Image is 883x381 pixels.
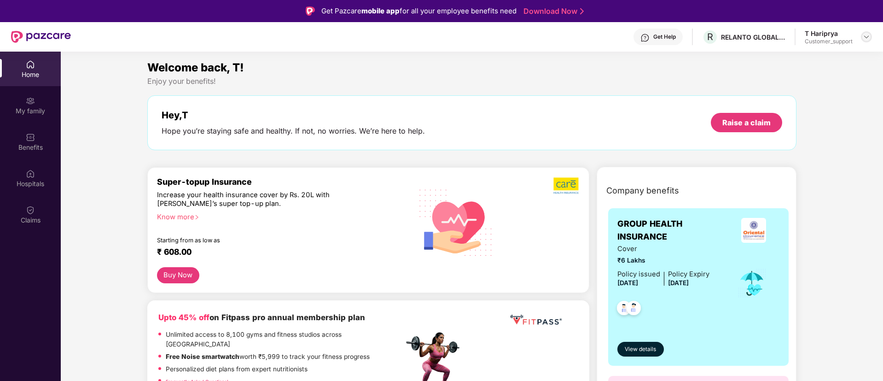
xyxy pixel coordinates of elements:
img: b5dec4f62d2307b9de63beb79f102df3.png [553,177,580,194]
span: Welcome back, T! [147,61,244,74]
a: Download Now [523,6,581,16]
b: Upto 45% off [158,313,209,322]
span: R [707,31,713,42]
div: Policy issued [617,269,660,280]
div: Hope you’re staying safe and healthy. If not, no worries. We’re here to help. [162,126,425,136]
div: Hey, T [162,110,425,121]
button: View details [617,342,664,357]
div: Increase your health insurance cover by Rs. 20L with [PERSON_NAME]’s super top-up plan. [157,191,364,209]
strong: mobile app [361,6,400,15]
img: svg+xml;base64,PHN2ZyBpZD0iSG9tZSIgeG1sbnM9Imh0dHA6Ly93d3cudzMub3JnLzIwMDAvc3ZnIiB3aWR0aD0iMjAiIG... [26,60,35,69]
p: Unlimited access to 8,100 gyms and fitness studios across [GEOGRAPHIC_DATA] [166,330,403,350]
img: Logo [306,6,315,16]
img: svg+xml;base64,PHN2ZyBpZD0iSGVscC0zMngzMiIgeG1sbnM9Imh0dHA6Ly93d3cudzMub3JnLzIwMDAvc3ZnIiB3aWR0aD... [640,33,650,42]
span: Cover [617,244,709,254]
span: View details [625,345,656,354]
div: ₹ 608.00 [157,247,395,258]
div: Policy Expiry [668,269,709,280]
span: [DATE] [617,279,638,287]
div: T Hariprya [805,29,853,38]
img: svg+xml;base64,PHN2ZyBpZD0iQmVuZWZpdHMiIHhtbG5zPSJodHRwOi8vd3d3LnczLm9yZy8yMDAwL3N2ZyIgd2lkdGg9Ij... [26,133,35,142]
span: ₹6 Lakhs [617,256,709,266]
div: Know more [157,213,398,219]
img: fppp.png [508,311,563,328]
img: insurerLogo [741,218,766,243]
img: icon [737,268,767,299]
img: svg+xml;base64,PHN2ZyB4bWxucz0iaHR0cDovL3d3dy53My5vcmcvMjAwMC9zdmciIHdpZHRoPSI0OC45NDMiIGhlaWdodD... [613,298,635,321]
img: Stroke [580,6,584,16]
p: worth ₹5,999 to track your fitness progress [166,352,370,362]
div: Super-topup Insurance [157,177,404,187]
span: right [194,215,199,220]
div: RELANTO GLOBAL PRIVATE LIMITED [721,33,785,41]
div: Enjoy your benefits! [147,76,797,86]
div: Starting from as low as [157,237,365,243]
img: svg+xml;base64,PHN2ZyBpZD0iRHJvcGRvd24tMzJ4MzIiIHhtbG5zPSJodHRwOi8vd3d3LnczLm9yZy8yMDAwL3N2ZyIgd2... [863,33,870,41]
div: Get Pazcare for all your employee benefits need [321,6,517,17]
span: [DATE] [668,279,689,287]
img: svg+xml;base64,PHN2ZyB4bWxucz0iaHR0cDovL3d3dy53My5vcmcvMjAwMC9zdmciIHdpZHRoPSI0OC45NDMiIGhlaWdodD... [622,298,645,321]
p: Personalized diet plans from expert nutritionists [166,364,308,375]
img: svg+xml;base64,PHN2ZyBpZD0iQ2xhaW0iIHhtbG5zPSJodHRwOi8vd3d3LnczLm9yZy8yMDAwL3N2ZyIgd2lkdGg9IjIwIi... [26,205,35,215]
img: svg+xml;base64,PHN2ZyBpZD0iSG9zcGl0YWxzIiB4bWxucz0iaHR0cDovL3d3dy53My5vcmcvMjAwMC9zdmciIHdpZHRoPS... [26,169,35,178]
strong: Free Noise smartwatch [166,353,239,360]
img: svg+xml;base64,PHN2ZyB3aWR0aD0iMjAiIGhlaWdodD0iMjAiIHZpZXdCb3g9IjAgMCAyMCAyMCIgZmlsbD0ibm9uZSIgeG... [26,96,35,106]
div: Raise a claim [722,117,771,128]
span: GROUP HEALTH INSURANCE [617,217,727,244]
b: on Fitpass pro annual membership plan [158,313,365,322]
div: Customer_support [805,38,853,45]
img: svg+xml;base64,PHN2ZyB4bWxucz0iaHR0cDovL3d3dy53My5vcmcvMjAwMC9zdmciIHhtbG5zOnhsaW5rPSJodHRwOi8vd3... [412,177,500,267]
div: Get Help [653,33,676,41]
button: Buy Now [157,267,199,283]
span: Company benefits [606,184,679,197]
img: New Pazcare Logo [11,31,71,43]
